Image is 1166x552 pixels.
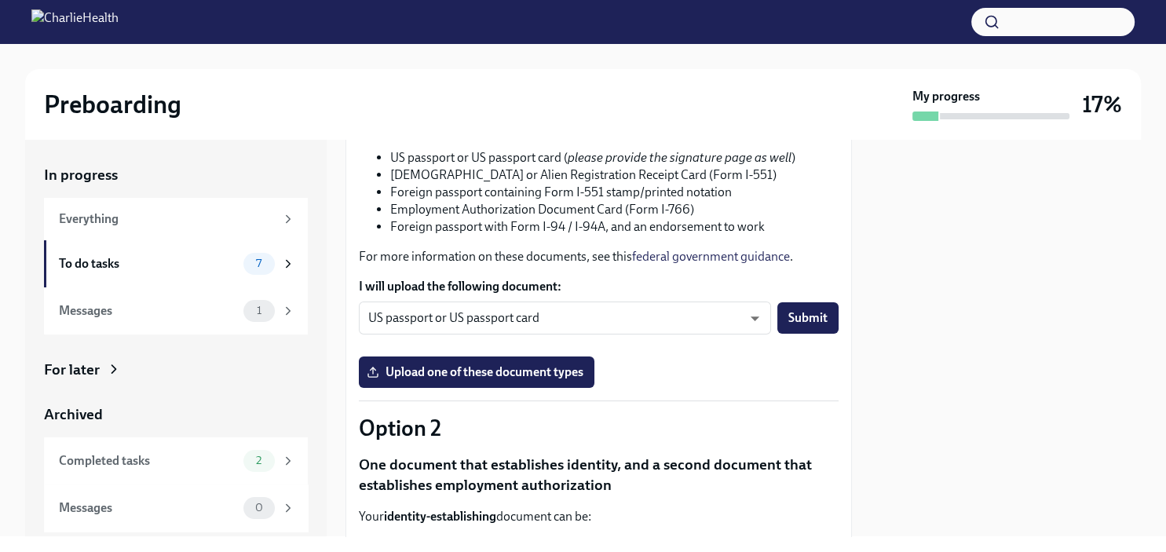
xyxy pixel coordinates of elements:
[788,310,828,326] span: Submit
[359,356,594,388] label: Upload one of these document types
[359,278,839,295] label: I will upload the following document:
[59,210,275,228] div: Everything
[246,502,272,514] span: 0
[568,150,791,165] em: please provide the signature page as well
[44,198,308,240] a: Everything
[59,499,237,517] div: Messages
[1082,90,1122,119] h3: 17%
[44,165,308,185] a: In progress
[247,455,271,466] span: 2
[359,508,839,525] p: Your document can be:
[59,302,237,320] div: Messages
[31,9,119,35] img: CharlieHealth
[59,255,237,272] div: To do tasks
[390,166,839,184] li: [DEMOGRAPHIC_DATA] or Alien Registration Receipt Card (Form I-551)
[44,404,308,425] a: Archived
[44,89,181,120] h2: Preboarding
[370,364,583,380] span: Upload one of these document types
[59,452,237,470] div: Completed tasks
[44,484,308,532] a: Messages0
[247,258,271,269] span: 7
[390,184,839,201] li: Foreign passport containing Form I-551 stamp/printed notation
[777,302,839,334] button: Submit
[44,360,100,380] div: For later
[912,88,980,105] strong: My progress
[390,201,839,218] li: Employment Authorization Document Card (Form I-766)
[44,287,308,334] a: Messages1
[44,437,308,484] a: Completed tasks2
[359,455,839,495] p: One document that establishes identity, and a second document that establishes employment authori...
[632,249,790,264] a: federal government guidance
[44,360,308,380] a: For later
[384,509,496,524] strong: identity-establishing
[390,218,839,236] li: Foreign passport with Form I-94 / I-94A, and an endorsement to work
[359,414,839,442] p: Option 2
[359,248,839,265] p: For more information on these documents, see this .
[247,305,271,316] span: 1
[359,302,771,334] div: US passport or US passport card
[390,149,839,166] li: US passport or US passport card ( )
[44,240,308,287] a: To do tasks7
